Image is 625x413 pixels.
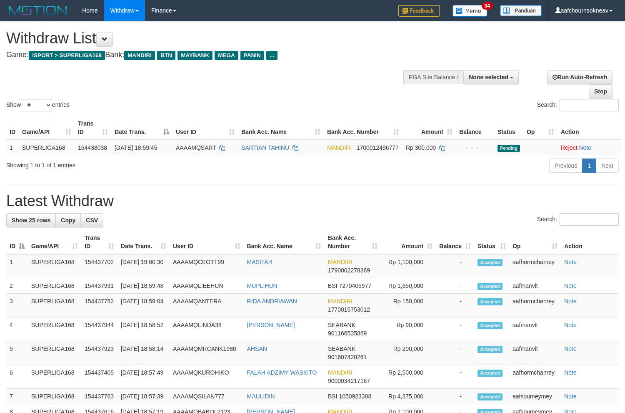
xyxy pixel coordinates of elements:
span: MANDIRI [328,259,352,265]
span: SEABANK [328,322,355,328]
input: Search: [560,213,619,226]
td: 154437763 [81,389,117,404]
span: Accepted [477,283,502,290]
a: Show 25 rows [6,213,56,227]
td: Rp 4,375,000 [381,389,436,404]
td: Rp 2,500,000 [381,365,436,389]
span: Copy 7270405977 to clipboard [339,282,371,289]
span: MANDIRI [328,369,352,376]
td: SUPERLIGA168 [28,294,81,317]
span: CSV [86,217,98,224]
span: ISPORT > SUPERLIGA168 [29,51,105,60]
td: 154437405 [81,365,117,389]
th: Action [561,230,619,254]
span: MEGA [215,51,238,60]
img: panduan.png [500,5,542,16]
td: aafmanvit [509,278,561,294]
th: Bank Acc. Name: activate to sort column ascending [238,116,324,140]
td: 2 [6,278,28,294]
td: 1 [6,254,28,278]
label: Show entries [6,99,70,111]
span: MANDIRI [327,144,352,151]
img: MOTION_logo.png [6,4,70,17]
th: Status: activate to sort column ascending [474,230,509,254]
a: SARTIAN TAHINU [241,144,289,151]
th: Game/API: activate to sort column ascending [28,230,81,254]
td: - [436,254,474,278]
td: SUPERLIGA168 [28,365,81,389]
a: Stop [589,84,612,98]
td: 5 [6,341,28,365]
span: Accepted [477,298,502,305]
a: Run Auto-Refresh [547,70,612,84]
select: Showentries [21,99,52,111]
span: [DATE] 18:59:45 [115,144,157,151]
span: Accepted [477,393,502,400]
th: Bank Acc. Name: activate to sort column ascending [244,230,325,254]
a: FALAH ADZIMY WASKITO [247,369,317,376]
th: User ID: activate to sort column ascending [170,230,244,254]
span: BSI [328,393,337,400]
span: Copy 1700012496777 to clipboard [357,144,399,151]
span: Accepted [477,259,502,266]
td: 154437931 [81,278,117,294]
a: Note [564,298,577,305]
th: User ID: activate to sort column ascending [172,116,238,140]
a: Note [564,259,577,265]
span: Show 25 rows [12,217,50,224]
span: Pending [497,145,520,152]
td: SUPERLIGA168 [28,341,81,365]
td: aafsoumeymey [509,389,561,404]
a: Note [564,393,577,400]
th: Trans ID: activate to sort column ascending [75,116,111,140]
a: [PERSON_NAME] [247,322,295,328]
span: MAYBANK [177,51,212,60]
td: Rp 150,000 [381,294,436,317]
a: CSV [80,213,103,227]
td: SUPERLIGA168 [28,389,81,404]
span: BTN [157,51,175,60]
th: Date Trans.: activate to sort column descending [111,116,172,140]
span: None selected [469,74,508,81]
th: Bank Acc. Number: activate to sort column ascending [325,230,381,254]
img: Button%20Memo.svg [452,5,487,17]
td: AAAAMQLIEEHUN [170,278,244,294]
span: SEABANK [328,345,355,352]
td: Rp 200,000 [381,341,436,365]
h1: Latest Withdraw [6,193,619,209]
a: RIDA ANDRIAWAN [247,298,297,305]
h1: Withdraw List [6,30,408,47]
a: Note [564,322,577,328]
th: Amount: activate to sort column ascending [402,116,456,140]
span: AAAAMQSART [176,144,216,151]
td: 154437702 [81,254,117,278]
span: Copy 9000034217167 to clipboard [328,378,370,384]
span: Accepted [477,322,502,329]
span: PANIN [240,51,264,60]
th: Status [494,116,523,140]
td: Rp 1,650,000 [381,278,436,294]
td: - [436,317,474,341]
a: Note [579,144,591,151]
td: 154437944 [81,317,117,341]
a: Next [596,159,619,173]
td: - [436,389,474,404]
td: 154437752 [81,294,117,317]
th: Balance: activate to sort column ascending [436,230,474,254]
span: Rp 300.000 [406,144,436,151]
span: ... [266,51,277,60]
span: MANDIRI [124,51,155,60]
div: PGA Site Balance / [403,70,463,84]
th: ID: activate to sort column descending [6,230,28,254]
span: Copy 1770015753012 to clipboard [328,306,370,313]
img: Feedback.jpg [398,5,440,17]
td: 154437923 [81,341,117,365]
th: Amount: activate to sort column ascending [381,230,436,254]
a: MAULIDIN [247,393,275,400]
th: Trans ID: activate to sort column ascending [81,230,117,254]
td: · [557,140,621,155]
span: MANDIRI [328,298,352,305]
th: Bank Acc. Number: activate to sort column ascending [324,116,402,140]
a: Note [564,369,577,376]
th: ID [6,116,19,140]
